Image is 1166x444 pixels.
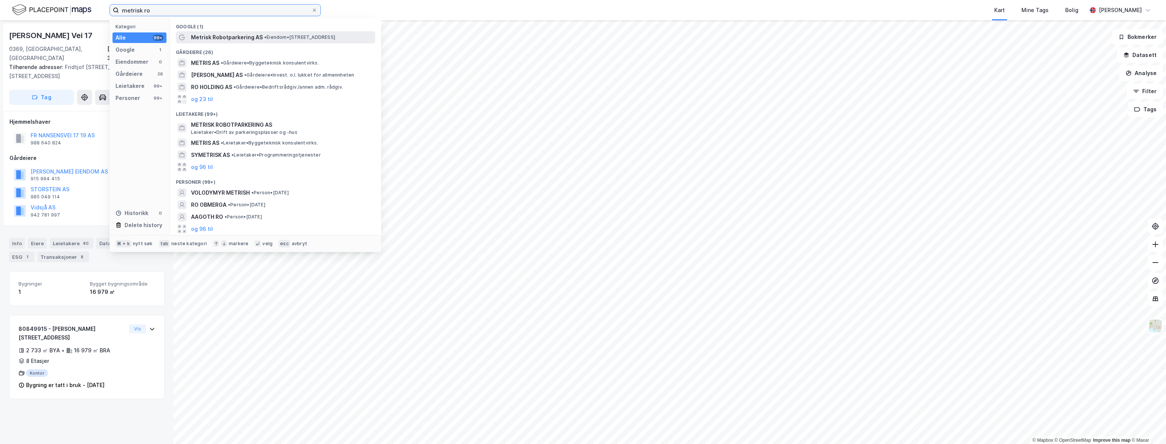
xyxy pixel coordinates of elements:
[9,238,25,249] div: Info
[251,190,289,196] span: Person • [DATE]
[90,287,155,297] div: 16 979 ㎡
[1093,438,1131,443] a: Improve this map
[116,45,135,54] div: Google
[116,69,143,78] div: Gårdeiere
[18,287,84,297] div: 1
[244,72,246,78] span: •
[31,212,60,218] div: 942 781 997
[170,43,381,57] div: Gårdeiere (26)
[125,221,162,230] div: Delete history
[191,163,213,172] button: og 96 til
[262,241,273,247] div: velg
[191,212,223,221] span: AAGOTH RO
[221,140,318,146] span: Leietaker • Byggeteknisk konsulentvirks.
[221,60,223,66] span: •
[31,140,61,146] div: 988 640 824
[1065,6,1078,15] div: Bolig
[171,241,207,247] div: neste kategori
[228,202,265,208] span: Person • [DATE]
[1099,6,1142,15] div: [PERSON_NAME]
[116,240,131,247] div: ⌘ + k
[26,356,49,366] div: 8 Etasjer
[119,5,311,16] input: Søk på adresse, matrikkel, gårdeiere, leietakere eller personer
[157,59,163,65] div: 0
[191,33,263,42] span: Metrisk Robotparkering AS
[1055,438,1091,443] a: OpenStreetMap
[24,253,31,261] div: 1
[279,240,290,247] div: esc
[153,35,163,41] div: 99+
[74,346,110,355] div: 16 979 ㎡ BRA
[191,200,226,209] span: RO OBMERGA
[107,45,165,63] div: [GEOGRAPHIC_DATA], 37/6
[231,152,321,158] span: Leietaker • Programmeringstjenester
[9,64,65,70] span: Tilhørende adresser:
[28,238,47,249] div: Eiere
[62,347,65,353] div: •
[159,240,170,247] div: tab
[31,194,60,200] div: 985 049 114
[1128,408,1166,444] iframe: Chat Widget
[31,176,60,182] div: 915 994 415
[170,173,381,187] div: Personer (99+)
[221,60,319,66] span: Gårdeiere • Byggeteknisk konsulentvirks.
[133,241,153,247] div: nytt søk
[264,34,335,40] span: Eiendom • [STREET_ADDRESS]
[170,105,381,119] div: Leietakere (99+)
[18,324,126,343] div: 80849915 - [PERSON_NAME][STREET_ADDRESS]
[225,214,262,220] span: Person • [DATE]
[191,138,219,147] span: METRIS AS
[170,18,381,31] div: Google (1)
[26,346,60,355] div: 2 733 ㎡ BYA
[116,57,148,66] div: Eiendommer
[264,34,266,40] span: •
[9,90,74,105] button: Tag
[191,224,213,234] button: og 96 til
[191,95,213,104] button: og 23 til
[191,151,230,160] span: SYMETRISK AS
[225,214,227,220] span: •
[1112,29,1163,45] button: Bokmerker
[157,47,163,53] div: 1
[12,3,91,17] img: logo.f888ab2527a4732fd821a326f86c7f29.svg
[191,120,372,129] span: METRISK ROBOTPARKERING AS
[234,84,343,90] span: Gårdeiere • Bedriftsrådgiv./annen adm. rådgiv.
[1127,84,1163,99] button: Filter
[129,324,146,333] button: Vis
[26,381,105,390] div: Bygning er tatt i bruk - [DATE]
[1119,66,1163,81] button: Analyse
[81,240,90,247] div: 40
[116,94,140,103] div: Personer
[191,83,232,92] span: RO HOLDING AS
[9,252,34,262] div: ESG
[79,253,86,261] div: 8
[994,6,1005,15] div: Kart
[292,241,307,247] div: avbryt
[50,238,93,249] div: Leietakere
[1128,102,1163,117] button: Tags
[191,188,250,197] span: VOLODYMYR METRISH
[18,281,84,287] span: Bygninger
[9,117,164,126] div: Hjemmelshaver
[244,72,354,78] span: Gårdeiere • Invest. o.l. lukket for allmennheten
[157,210,163,216] div: 0
[1021,6,1049,15] div: Mine Tags
[191,71,243,80] span: [PERSON_NAME] AS
[9,63,159,81] div: Fridtjof [STREET_ADDRESS], [STREET_ADDRESS]
[157,71,163,77] div: 26
[1032,438,1053,443] a: Mapbox
[251,190,254,195] span: •
[221,140,223,146] span: •
[37,252,89,262] div: Transaksjoner
[96,238,134,249] div: Datasett
[231,152,234,158] span: •
[191,58,219,68] span: METRIS AS
[9,29,94,41] div: [PERSON_NAME] Vei 17
[229,241,248,247] div: markere
[228,202,230,207] span: •
[1148,319,1163,333] img: Z
[116,33,126,42] div: Alle
[191,129,297,135] span: Leietaker • Drift av parkeringsplasser og -hus
[9,154,164,163] div: Gårdeiere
